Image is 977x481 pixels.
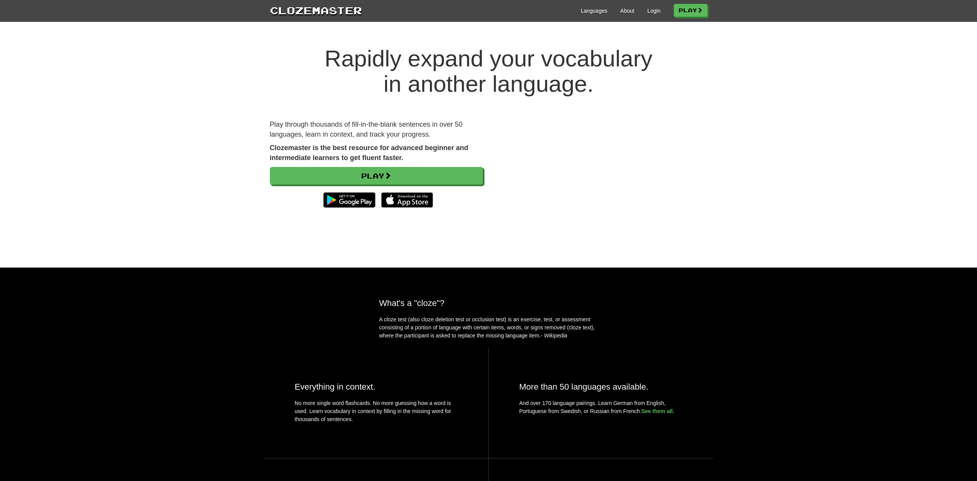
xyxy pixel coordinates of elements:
[270,144,468,162] strong: Clozemaster is the best resource for advanced beginner and intermediate learners to get fluent fa...
[270,167,483,185] a: Play
[581,7,607,15] a: Languages
[674,4,708,17] a: Play
[270,3,362,17] a: Clozemaster
[270,120,483,139] p: Play through thousands of fill-in-the-blank sentences in over 50 languages, learn in context, and...
[641,408,674,414] a: See them all.
[519,382,683,392] h2: More than 50 languages available.
[295,382,458,392] h2: Everything in context.
[647,7,660,15] a: Login
[519,399,683,415] p: And over 170 language pairings. Learn German from English, Portuguese from Swedish, or Russian fr...
[381,192,433,208] img: Download_on_the_App_Store_Badge_US-UK_135x40-25178aeef6eb6b83b96f5f2d004eda3bffbb37122de64afbaef7...
[379,298,598,308] h2: What's a "cloze"?
[620,7,635,15] a: About
[295,399,458,427] p: No more single word flashcards. No more guessing how a word is used. Learn vocabulary in context ...
[319,188,379,212] img: Get it on Google Play
[541,332,567,339] em: - Wikipedia
[379,316,598,340] p: A cloze test (also cloze deletion test or occlusion test) is an exercise, test, or assessment con...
